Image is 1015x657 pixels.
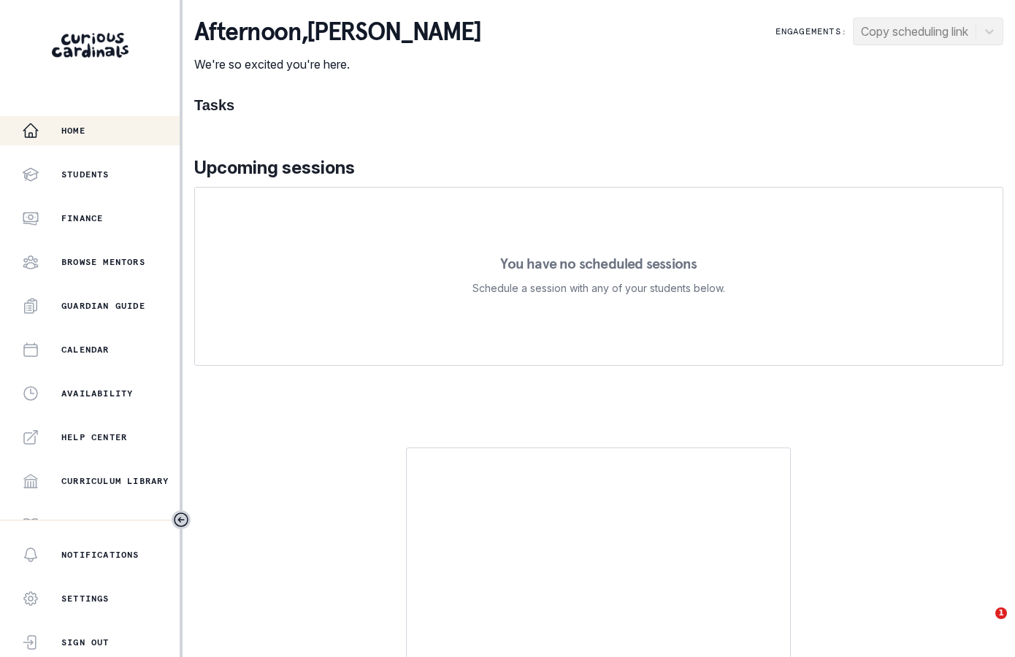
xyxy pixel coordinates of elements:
p: Guardian Guide [61,300,145,312]
p: Engagements: [775,26,847,37]
p: Home [61,125,85,137]
p: Curriculum Library [61,475,169,487]
p: Finance [61,212,103,224]
p: You have no scheduled sessions [500,256,697,271]
p: Mentor Handbook [61,519,151,531]
p: Browse Mentors [61,256,145,268]
p: Sign Out [61,637,110,648]
p: afternoon , [PERSON_NAME] [194,18,481,47]
p: We're so excited you're here. [194,55,481,73]
h1: Tasks [194,96,1003,114]
p: Availability [61,388,133,399]
span: 1 [995,607,1007,619]
img: Curious Cardinals Logo [52,33,129,58]
button: Toggle sidebar [172,510,191,529]
p: Settings [61,593,110,604]
p: Schedule a session with any of your students below. [472,280,725,297]
p: Help Center [61,431,127,443]
p: Notifications [61,549,139,561]
p: Calendar [61,344,110,356]
p: Students [61,169,110,180]
iframe: Intercom live chat [965,607,1000,642]
p: Upcoming sessions [194,155,1003,181]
